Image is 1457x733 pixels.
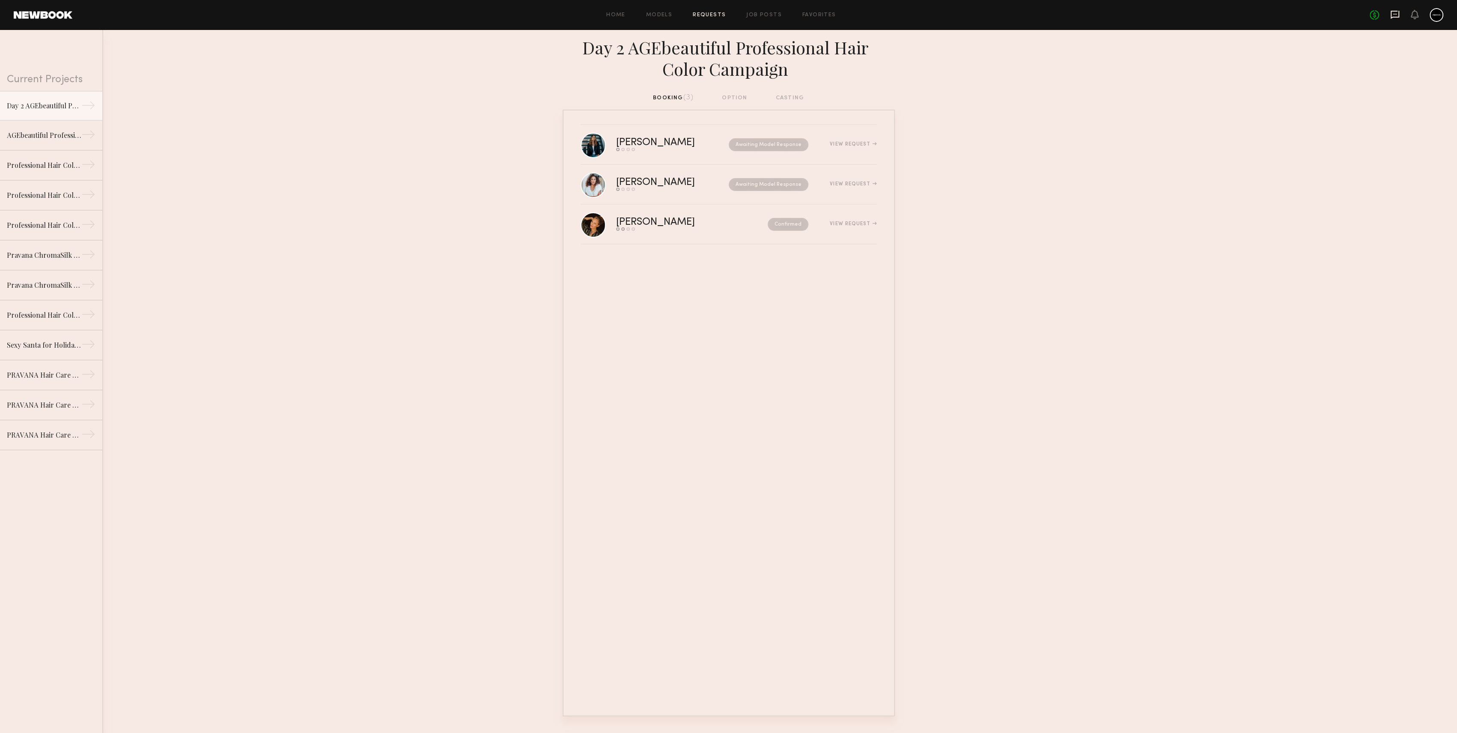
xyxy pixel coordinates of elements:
div: [PERSON_NAME] [616,178,712,188]
div: AGEbeautiful Professional Hair Color Campaign Gray Coverage [7,130,81,140]
div: → [81,247,95,265]
div: [PERSON_NAME] [616,218,731,227]
div: → [81,397,95,414]
div: Day 2 AGEbeautiful Professional Hair Color Campaign [563,37,895,80]
a: Home [606,12,626,18]
div: Pravana ChromaSilk Hair Color Campaign [7,280,81,290]
div: View Request [830,221,876,226]
a: [PERSON_NAME]Awaiting Model ResponseView Request [581,125,877,165]
div: → [81,188,95,205]
div: → [81,277,95,295]
a: Job Posts [746,12,782,18]
div: Sexy Santa for Holiday Party [7,340,81,350]
div: View Request [830,182,876,187]
div: PRAVANA Hair Care BRAND Photoshoot Day 2 [7,400,81,410]
nb-request-status: Awaiting Model Response [729,178,808,191]
div: → [81,307,95,325]
div: → [81,367,95,384]
div: → [81,128,95,145]
div: Pravana ChromaSilk Hair Color Campaign Day 2 [7,250,81,260]
div: → [81,98,95,116]
div: → [81,337,95,355]
a: Requests [693,12,726,18]
div: Professional Hair Color Brand Campaign Shoot Day 2 [7,220,81,230]
nb-request-status: Confirmed [768,218,808,231]
a: Models [646,12,672,18]
a: Favorites [802,12,836,18]
nb-request-status: Awaiting Model Response [729,138,808,151]
div: → [81,427,95,444]
div: → [81,158,95,175]
div: Professional Hair Color Campaign (PINK) [7,190,81,200]
div: PRAVANA Hair Care BRAND Photoshoot [7,430,81,440]
div: → [81,218,95,235]
a: [PERSON_NAME]ConfirmedView Request [581,205,877,244]
div: View Request [830,142,876,147]
div: Professional Hair Color Campaign PINK Day 2 [7,160,81,170]
div: PRAVANA Hair Care BRAND Photoshoot Day 3 [7,370,81,380]
div: Professional Hair Color Brand Campaign Shoot (Must be willing to color your hair) [7,310,81,320]
a: [PERSON_NAME]Awaiting Model ResponseView Request [581,165,877,205]
div: [PERSON_NAME] [616,138,712,148]
div: Day 2 AGEbeautiful Professional Hair Color Campaign [7,101,81,111]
